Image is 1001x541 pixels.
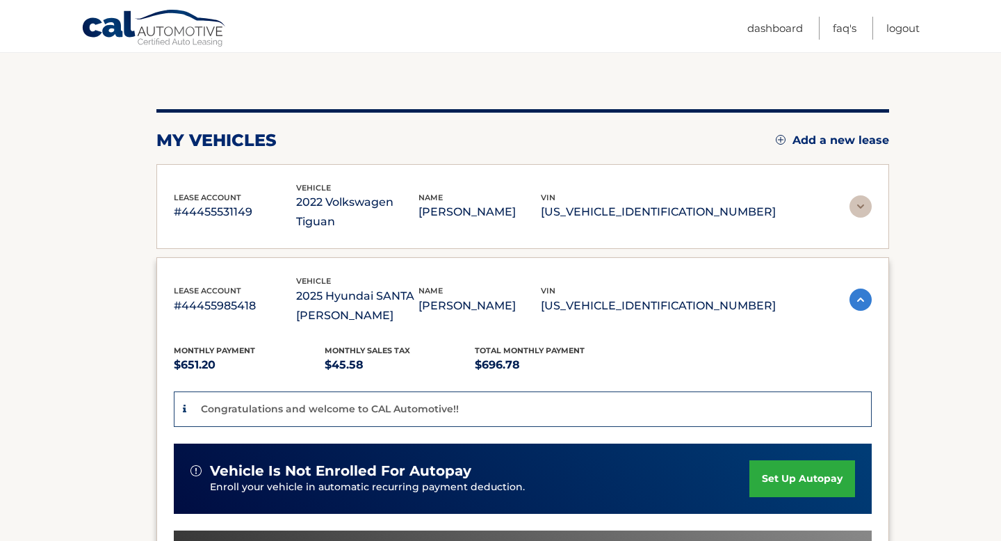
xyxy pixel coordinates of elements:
[849,195,872,218] img: accordion-rest.svg
[776,134,889,147] a: Add a new lease
[475,346,585,355] span: Total Monthly Payment
[541,202,776,222] p: [US_VEHICLE_IDENTIFICATION_NUMBER]
[541,296,776,316] p: [US_VEHICLE_IDENTIFICATION_NUMBER]
[325,346,410,355] span: Monthly sales Tax
[541,193,555,202] span: vin
[296,276,331,286] span: vehicle
[190,465,202,476] img: alert-white.svg
[475,355,626,375] p: $696.78
[174,193,241,202] span: lease account
[210,480,749,495] p: Enroll your vehicle in automatic recurring payment deduction.
[325,355,475,375] p: $45.58
[776,135,786,145] img: add.svg
[174,202,296,222] p: #44455531149
[749,460,855,497] a: set up autopay
[886,17,920,40] a: Logout
[174,296,296,316] p: #44455985418
[418,193,443,202] span: name
[747,17,803,40] a: Dashboard
[833,17,856,40] a: FAQ's
[296,193,418,232] p: 2022 Volkswagen Tiguan
[174,346,255,355] span: Monthly Payment
[201,403,459,415] p: Congratulations and welcome to CAL Automotive!!
[296,183,331,193] span: vehicle
[174,355,325,375] p: $651.20
[296,286,418,325] p: 2025 Hyundai SANTA [PERSON_NAME]
[81,9,227,49] a: Cal Automotive
[174,286,241,296] span: lease account
[210,462,471,480] span: vehicle is not enrolled for autopay
[849,289,872,311] img: accordion-active.svg
[418,286,443,296] span: name
[541,286,555,296] span: vin
[418,202,541,222] p: [PERSON_NAME]
[156,130,277,151] h2: my vehicles
[418,296,541,316] p: [PERSON_NAME]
